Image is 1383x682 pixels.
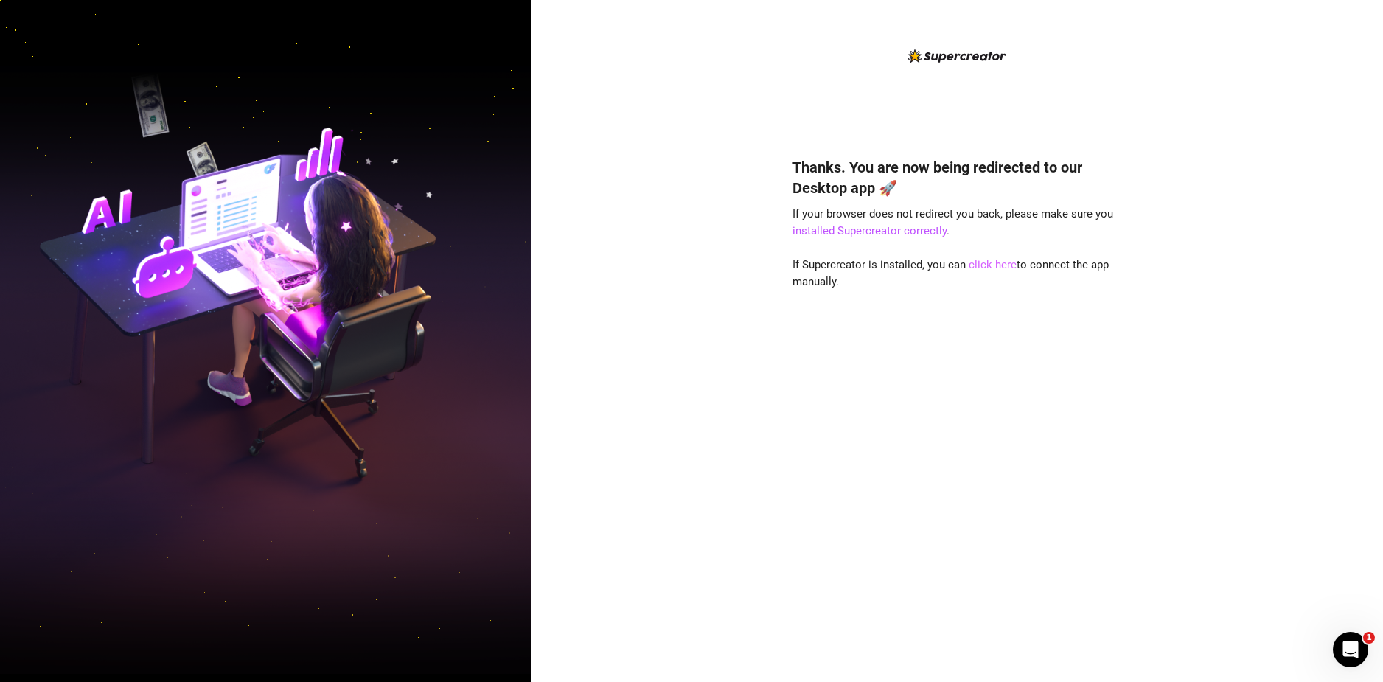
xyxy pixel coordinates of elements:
[792,258,1109,289] span: If Supercreator is installed, you can to connect the app manually.
[908,49,1006,63] img: logo-BBDzfeDw.svg
[969,258,1017,271] a: click here
[792,224,947,237] a: installed Supercreator correctly
[1363,632,1375,644] span: 1
[792,207,1113,238] span: If your browser does not redirect you back, please make sure you .
[792,157,1121,198] h4: Thanks. You are now being redirected to our Desktop app 🚀
[1333,632,1368,667] iframe: Intercom live chat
